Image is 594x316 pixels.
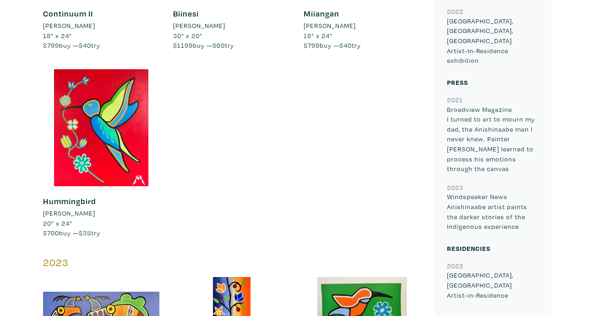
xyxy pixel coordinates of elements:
span: $1199 [173,41,193,50]
span: $35 [79,228,91,237]
span: $799 [304,41,320,50]
small: 2023 [447,183,463,192]
small: Press [447,78,468,87]
a: [PERSON_NAME] [43,21,160,31]
a: Biinesi [173,8,199,19]
a: Continuum II [43,8,93,19]
p: [GEOGRAPHIC_DATA], [GEOGRAPHIC_DATA] Artist-in-Residence [447,270,539,300]
span: buy — try [173,41,234,50]
span: buy — try [304,41,361,50]
li: [PERSON_NAME] [304,21,356,31]
span: buy — try [43,41,100,50]
small: 2022 [447,7,463,16]
a: [PERSON_NAME] [304,21,420,31]
p: [GEOGRAPHIC_DATA], [GEOGRAPHIC_DATA], [GEOGRAPHIC_DATA] Artist-In-Residence exhibition [447,16,539,66]
a: Hummingbird [43,196,96,206]
small: 2021 [447,95,463,104]
span: $700 [43,228,59,237]
h5: 2023 [43,256,421,269]
span: $799 [43,41,59,50]
span: 20" x 24" [43,219,72,227]
small: Residencies [447,244,490,253]
a: [PERSON_NAME] [43,208,160,218]
span: 18" x 24" [43,31,72,40]
li: [PERSON_NAME] [43,208,95,218]
small: 2022 [447,261,463,270]
p: Broadview Magazine I turned to art to mourn my dad, the Anishinaabe man I never knew. Painter [PE... [447,105,539,174]
span: 30" x 20" [173,31,202,40]
a: [PERSON_NAME] [173,21,290,31]
span: buy — try [43,228,100,237]
span: 18" x 24" [304,31,332,40]
p: Windspeaker News Anishinaabe artist paints the darker stories of the Indigenous experience [447,192,539,231]
li: [PERSON_NAME] [173,21,225,31]
li: [PERSON_NAME] [43,21,95,31]
a: Miiangan [304,8,339,19]
span: $40 [79,41,91,50]
span: $60 [213,41,225,50]
span: $40 [339,41,352,50]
